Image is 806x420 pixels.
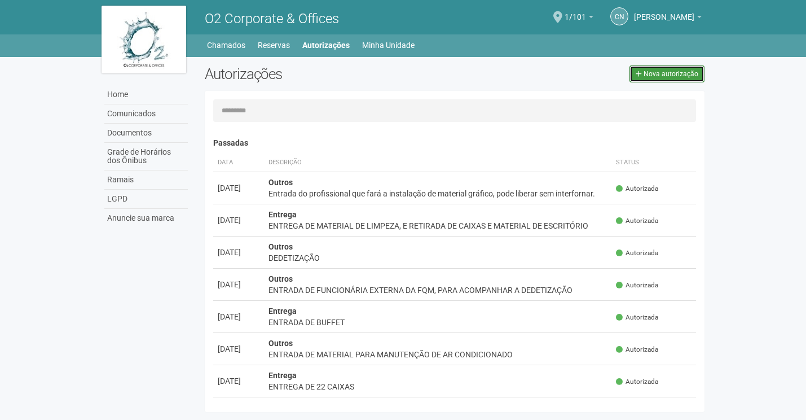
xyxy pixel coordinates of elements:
a: Grade de Horários dos Ônibus [104,143,188,170]
strong: Entrega [268,371,297,380]
strong: Outros [268,339,293,348]
a: Comunicados [104,104,188,124]
span: Autorizada [616,184,658,194]
a: CN [610,7,628,25]
a: Autorizações [302,37,350,53]
div: ENTRADA DE BUFFET [268,317,607,328]
div: Entrada do profissional que fará a instalação de material gráfico, pode liberar sem interfornar. [268,188,607,199]
div: ENTRADA DE MATERIAL PARA MANUTENÇÃO DE AR CONDICIONADO [268,349,607,360]
div: ENTREGA DE MATERIAL DE LIMPEZA, E RETIRADA DE CAIXAS E MATERIAL DE ESCRITÓRIO [268,220,607,231]
strong: Outros [268,274,293,283]
span: Nova autorização [644,70,698,78]
div: [DATE] [218,375,259,387]
a: Reservas [258,37,290,53]
div: ENTRADA DE FUNCIONÁRIA EXTERNA DA FQM, PARA ACOMPANHAR A DEDETIZAÇÃO [268,285,607,296]
strong: Entrega [268,210,297,219]
img: logo.jpg [102,6,186,73]
a: [PERSON_NAME] [634,14,702,23]
span: CELIA NASCIMENTO [634,2,694,21]
strong: Outros [268,178,293,187]
a: Nova autorização [629,65,704,82]
div: DEDETIZAÇÃO [268,252,607,264]
span: Autorizada [616,248,658,258]
a: Chamados [207,37,245,53]
span: Autorizada [616,281,658,290]
a: 1/101 [565,14,593,23]
span: Autorizada [616,313,658,322]
div: [DATE] [218,311,259,322]
span: O2 Corporate & Offices [205,11,339,27]
th: Status [611,154,696,172]
a: LGPD [104,190,188,209]
span: Autorizada [616,377,658,387]
th: Data [213,154,264,172]
div: [DATE] [218,343,259,355]
th: Descrição [264,154,612,172]
a: Anuncie sua marca [104,209,188,228]
strong: Outros [268,242,293,251]
a: Home [104,85,188,104]
a: Ramais [104,170,188,190]
span: Autorizada [616,345,658,355]
strong: Entrega [268,307,297,316]
div: [DATE] [218,247,259,258]
h4: Passadas [213,139,697,147]
h2: Autorizações [205,65,446,82]
a: Documentos [104,124,188,143]
div: [DATE] [218,279,259,290]
a: Minha Unidade [362,37,415,53]
div: ENTREGA DE 22 CAIXAS [268,381,607,392]
span: Autorizada [616,216,658,226]
strong: Entrega [268,403,297,412]
span: 1/101 [565,2,586,21]
div: [DATE] [218,182,259,194]
div: [DATE] [218,215,259,226]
